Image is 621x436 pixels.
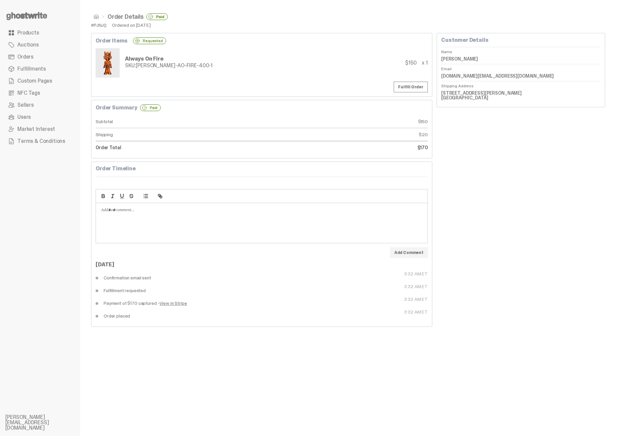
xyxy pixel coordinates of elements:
div: Always On Fire [125,56,213,62]
b: Customer Details [441,36,488,43]
span: Auctions [17,42,39,48]
button: strike [127,192,136,200]
a: NFC Tags [5,87,75,99]
li: [PERSON_NAME][EMAIL_ADDRESS][DOMAIN_NAME] [5,415,86,431]
a: Market Interest [5,123,75,135]
dt: Shipping Address [441,81,601,88]
button: list: bullet [141,192,150,200]
a: Users [5,111,75,123]
dt: Order Total [96,141,262,154]
dd: $20 [262,128,428,141]
dt: 3:32 AM ET [262,284,428,297]
div: [DATE] [96,262,428,267]
dd: $150 [262,115,428,128]
dt: 3:32 AM ET [262,271,428,284]
span: Terms & Conditions [17,139,65,144]
dd: Order placed [96,310,262,322]
span: Orders [17,54,33,60]
a: Auctions [5,39,75,51]
button: italic [108,192,117,200]
div: [PERSON_NAME]-AO-FIRE-400-1 [125,63,213,68]
dt: Name [441,47,601,54]
div: Paid [140,104,161,111]
div: Paid [146,13,168,20]
span: Users [17,114,31,120]
b: Order Timeline [96,165,136,172]
dt: 3:32 AM ET [262,297,428,310]
a: Fulfill Order [394,82,428,92]
b: Order Items [96,38,128,43]
dd: Fulfillment requested [96,284,262,297]
span: Fulfillments [17,66,46,72]
dt: Subtotal [96,115,262,128]
a: Sellers [5,99,75,111]
dt: Shipping [96,128,262,141]
button: link [155,192,165,200]
dd: [PERSON_NAME] [441,54,601,64]
button: underline [117,192,127,200]
a: Terms & Conditions [5,135,75,147]
a: View in Stripe [159,301,187,306]
span: Products [17,30,39,35]
div: Requested [133,37,166,44]
div: x 1 [422,60,428,66]
dd: $170 [262,141,428,154]
dd: [DOMAIN_NAME][EMAIL_ADDRESS][DOMAIN_NAME] [441,71,601,81]
a: Custom Pages [5,75,75,87]
li: Order Details [99,13,168,20]
img: Always-On-Fire---Website-Archive.2484X.png [97,50,118,76]
button: Add Comment [390,247,428,258]
span: NFC Tags [17,90,40,96]
b: Order Summary [96,105,137,110]
span: Market Interest [17,126,55,132]
div: #PJNJQ [91,23,107,27]
div: Ordered on [DATE] [112,23,151,27]
span: Custom Pages [17,78,52,84]
dd: Confirmation email sent [96,271,262,284]
dd: Payment of $170 captured - [96,297,262,310]
dd: [STREET_ADDRESS][PERSON_NAME] [GEOGRAPHIC_DATA] [441,88,601,103]
span: SKU: [125,62,136,69]
div: $150 [405,60,416,66]
dt: 3:32 AM ET [262,310,428,322]
dt: Email [441,64,601,71]
button: bold [99,192,108,200]
a: Products [5,27,75,39]
a: Orders [5,51,75,63]
a: Fulfillments [5,63,75,75]
span: Sellers [17,102,34,108]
